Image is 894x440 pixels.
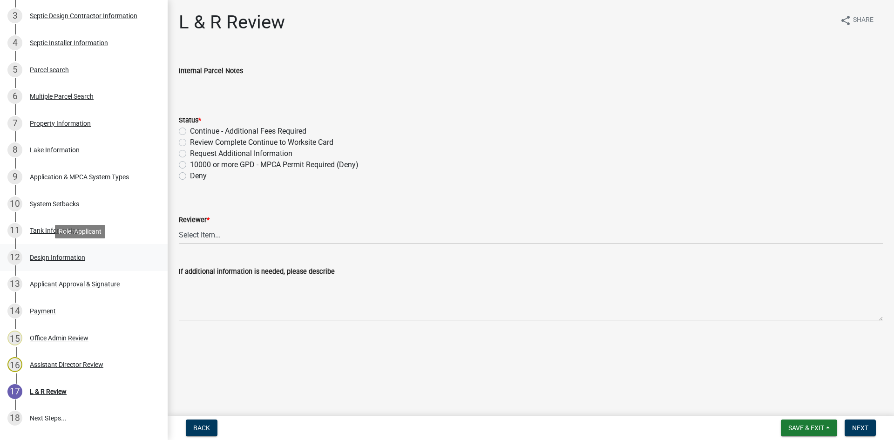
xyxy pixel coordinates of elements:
label: Review Complete Continue to Worksite Card [190,137,333,148]
div: Tank Information [30,227,80,234]
div: 11 [7,223,22,238]
div: 7 [7,116,22,131]
div: Design Information [30,254,85,261]
button: Next [845,420,876,436]
label: Request Additional Information [190,148,292,159]
label: Status [179,117,201,124]
button: Back [186,420,217,436]
div: Applicant Approval & Signature [30,281,120,287]
div: Assistant Director Review [30,361,103,368]
div: 6 [7,89,22,104]
div: 14 [7,304,22,318]
div: 15 [7,331,22,345]
span: Back [193,424,210,432]
div: Role: Applicant [55,225,105,238]
label: If additional information is needed, please describe [179,269,335,275]
div: 10 [7,196,22,211]
div: 16 [7,357,22,372]
div: 9 [7,169,22,184]
div: 8 [7,142,22,157]
div: L & R Review [30,388,67,395]
div: Parcel search [30,67,69,73]
label: 10000 or more GPD - MPCA Permit Required (Deny) [190,159,359,170]
h1: L & R Review [179,11,285,34]
div: 13 [7,277,22,291]
div: Lake Information [30,147,80,153]
span: Share [853,15,874,26]
label: Continue - Additional Fees Required [190,126,306,137]
div: 5 [7,62,22,77]
div: 12 [7,250,22,265]
div: Office Admin Review [30,335,88,341]
div: 3 [7,8,22,23]
span: Save & Exit [788,424,824,432]
button: Save & Exit [781,420,837,436]
span: Next [852,424,868,432]
div: 18 [7,411,22,426]
div: Septic Installer Information [30,40,108,46]
div: Multiple Parcel Search [30,93,94,100]
div: Septic Design Contractor Information [30,13,137,19]
div: Payment [30,308,56,314]
div: Application & MPCA System Types [30,174,129,180]
div: Property Information [30,120,91,127]
i: share [840,15,851,26]
label: Deny [190,170,207,182]
button: shareShare [833,11,881,29]
label: Internal Parcel Notes [179,68,243,74]
div: System Setbacks [30,201,79,207]
div: 4 [7,35,22,50]
div: 17 [7,384,22,399]
label: Reviewer [179,217,210,223]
